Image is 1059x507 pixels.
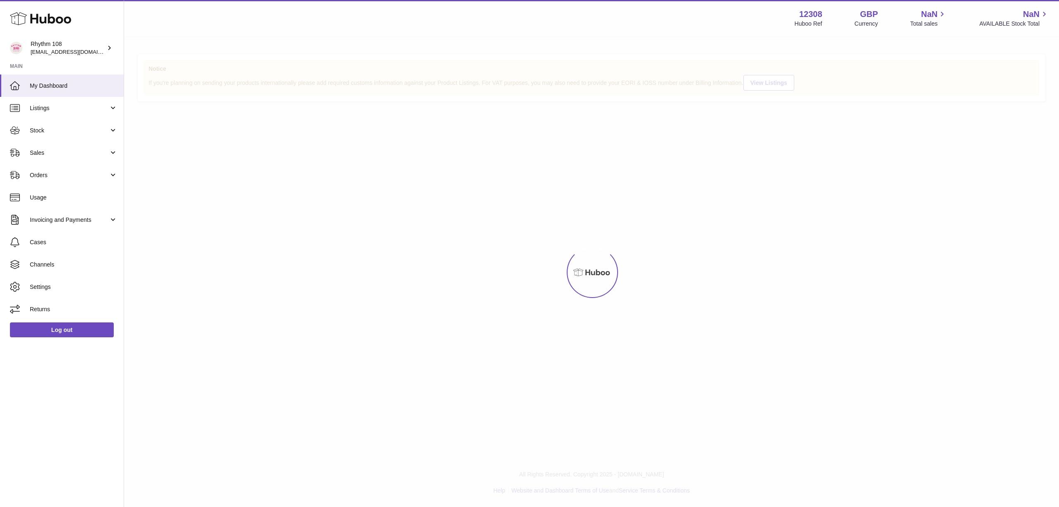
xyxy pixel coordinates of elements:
strong: GBP [860,9,878,20]
span: AVAILABLE Stock Total [979,20,1049,28]
span: Total sales [910,20,947,28]
span: Returns [30,305,117,313]
span: My Dashboard [30,82,117,90]
span: NaN [921,9,937,20]
strong: 12308 [799,9,822,20]
span: [EMAIL_ADDRESS][DOMAIN_NAME] [31,48,122,55]
span: Orders [30,171,109,179]
span: Usage [30,194,117,202]
span: Listings [30,104,109,112]
span: Stock [30,127,109,135]
img: orders@rhythm108.com [10,42,22,54]
div: Currency [855,20,878,28]
span: Channels [30,261,117,269]
div: Rhythm 108 [31,40,105,56]
span: Cases [30,238,117,246]
span: NaN [1023,9,1040,20]
a: NaN AVAILABLE Stock Total [979,9,1049,28]
span: Sales [30,149,109,157]
a: Log out [10,322,114,337]
span: Invoicing and Payments [30,216,109,224]
a: NaN Total sales [910,9,947,28]
span: Settings [30,283,117,291]
div: Huboo Ref [795,20,822,28]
